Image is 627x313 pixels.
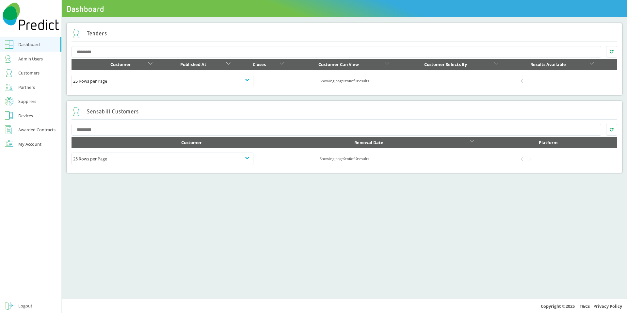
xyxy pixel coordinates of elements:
[18,83,35,91] div: Partners
[294,60,383,68] div: Customer Can View
[18,69,40,77] div: Customers
[18,41,40,48] div: Dashboard
[73,155,252,163] div: 25 Rows per Page
[95,60,147,68] div: Customer
[344,156,346,161] b: 0
[349,156,351,161] b: 0
[593,303,622,309] a: Privacy Policy
[344,78,346,83] b: 0
[18,97,36,105] div: Suppliers
[18,112,33,120] div: Devices
[356,78,358,83] b: 0
[269,139,469,146] div: Renewal Date
[253,77,435,85] div: Showing page to of results
[240,60,278,68] div: Closes
[162,60,225,68] div: Published At
[123,139,260,146] div: Customer
[3,3,59,30] img: Predict Mobile
[72,107,139,116] h2: Sensabill Customers
[580,303,590,309] a: T&Cs
[349,78,351,83] b: 0
[356,156,358,161] b: 0
[18,55,43,63] div: Admin Users
[484,139,612,146] div: Platform
[399,60,492,68] div: Customer Selects By
[18,126,56,134] div: Awarded Contracts
[18,140,41,148] div: My Account
[18,302,32,310] div: Logout
[73,77,252,85] div: 25 Rows per Page
[253,155,435,163] div: Showing page to of results
[72,29,107,39] h2: Tenders
[508,60,588,68] div: Results Available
